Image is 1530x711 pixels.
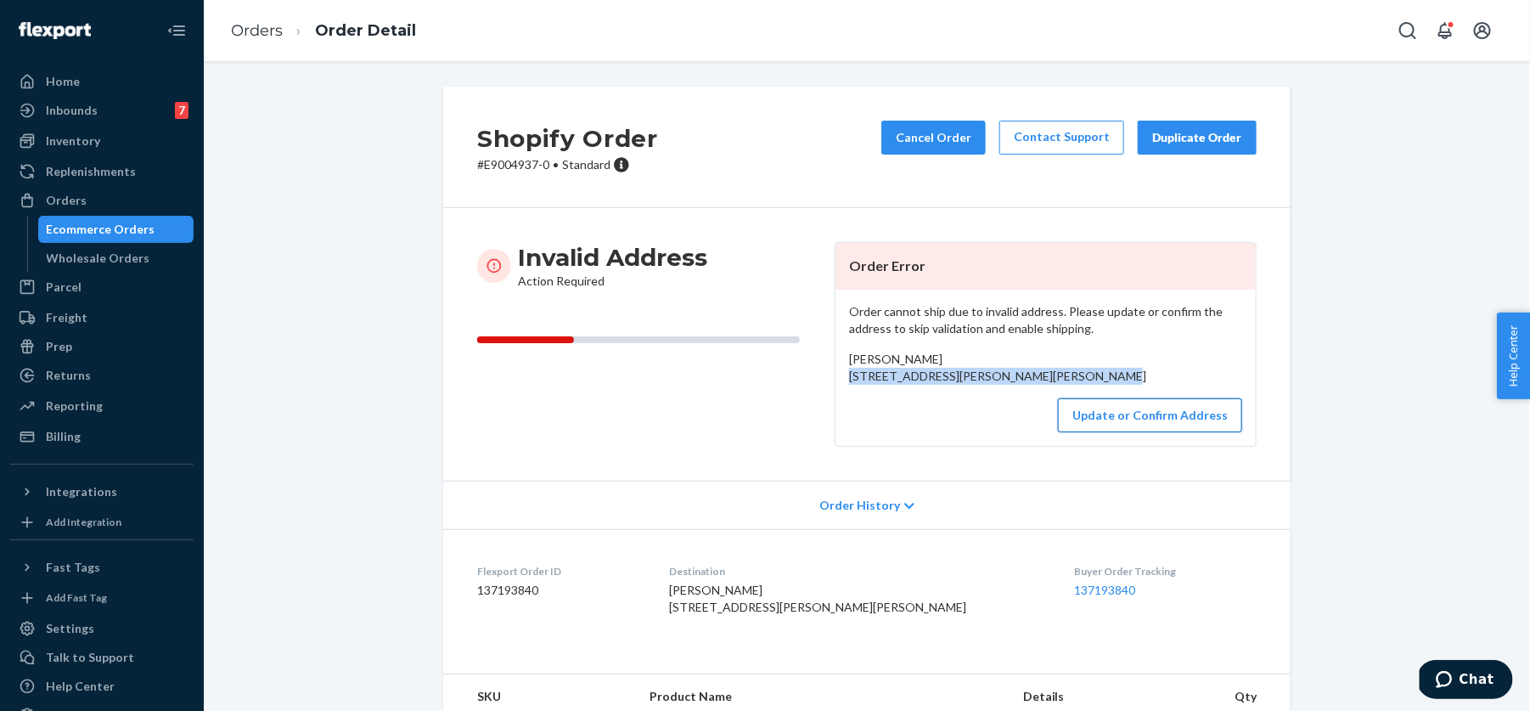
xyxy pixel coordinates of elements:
div: Ecommerce Orders [47,221,155,238]
dd: 137193840 [477,582,642,599]
span: • [553,157,559,172]
div: Wholesale Orders [47,250,150,267]
div: Action Required [518,242,707,290]
a: Ecommerce Orders [38,216,194,243]
button: Open notifications [1428,14,1462,48]
span: [PERSON_NAME] [STREET_ADDRESS][PERSON_NAME][PERSON_NAME] [849,352,1146,383]
a: 137193840 [1074,583,1135,597]
button: Talk to Support [10,644,194,671]
a: Replenishments [10,158,194,185]
button: Open account menu [1465,14,1499,48]
div: Replenishments [46,163,136,180]
span: [PERSON_NAME] [STREET_ADDRESS][PERSON_NAME][PERSON_NAME] [669,583,966,614]
iframe: Opens a widget where you can chat to one of our agents [1420,660,1513,703]
div: Help Center [46,678,115,695]
img: Flexport logo [19,22,91,39]
a: Returns [10,362,194,389]
a: Add Fast Tag [10,588,194,608]
button: Open Search Box [1391,14,1425,48]
a: Add Integration [10,512,194,533]
a: Inbounds7 [10,97,194,124]
div: Fast Tags [46,559,100,576]
span: Order History [819,497,900,514]
h3: Invalid Address [518,242,707,273]
header: Order Error [835,243,1256,290]
div: Billing [46,428,81,445]
a: Parcel [10,274,194,301]
ol: breadcrumbs [217,6,430,56]
span: Standard [562,157,610,172]
div: Returns [46,367,91,384]
button: Fast Tags [10,554,194,581]
div: Add Fast Tag [46,590,107,605]
div: Orders [46,192,87,209]
a: Billing [10,423,194,450]
div: Inbounds [46,102,98,119]
div: Freight [46,309,87,326]
dt: Buyer Order Tracking [1074,564,1257,578]
div: Parcel [46,279,82,296]
button: Integrations [10,478,194,505]
div: Integrations [46,483,117,500]
a: Order Detail [315,21,416,40]
a: Help Center [10,673,194,700]
dt: Flexport Order ID [477,564,642,578]
div: Add Integration [46,515,121,529]
button: Close Navigation [160,14,194,48]
button: Update or Confirm Address [1058,398,1242,432]
dt: Destination [669,564,1047,578]
a: Prep [10,333,194,360]
div: Prep [46,338,72,355]
a: Reporting [10,392,194,420]
div: Home [46,73,80,90]
p: Order cannot ship due to invalid address. Please update or confirm the address to skip validation... [849,303,1242,337]
div: Settings [46,620,94,637]
div: 7 [175,102,188,119]
a: Contact Support [999,121,1124,155]
a: Inventory [10,127,194,155]
button: Duplicate Order [1138,121,1257,155]
h2: Shopify Order [477,121,658,156]
a: Home [10,68,194,95]
a: Freight [10,304,194,331]
div: Talk to Support [46,649,134,666]
a: Wholesale Orders [38,245,194,272]
a: Orders [10,187,194,214]
div: Duplicate Order [1152,129,1242,146]
div: Reporting [46,398,103,415]
button: Cancel Order [881,121,986,155]
p: # E9004937-0 [477,156,658,173]
button: Help Center [1497,313,1530,399]
div: Inventory [46,133,100,150]
a: Orders [231,21,283,40]
a: Settings [10,615,194,642]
